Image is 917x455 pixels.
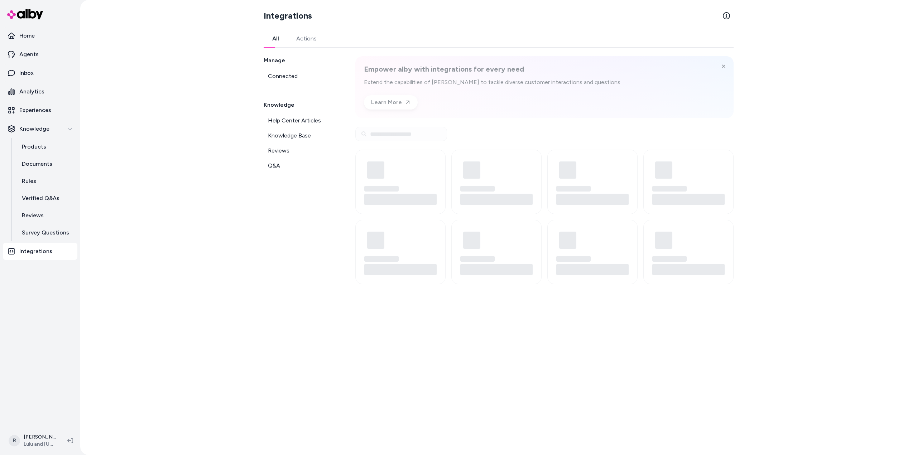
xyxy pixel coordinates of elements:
[19,106,51,115] p: Experiences
[264,113,338,128] a: Help Center Articles
[15,224,77,241] a: Survey Questions
[264,10,312,21] h2: Integrations
[22,142,46,151] p: Products
[19,69,34,77] p: Inbox
[22,228,69,237] p: Survey Questions
[288,30,325,47] button: Actions
[3,64,77,82] a: Inbox
[15,138,77,155] a: Products
[9,435,20,446] span: R
[3,27,77,44] a: Home
[19,87,44,96] p: Analytics
[364,65,621,74] h2: Empower alby with integrations for every need
[15,155,77,173] a: Documents
[264,30,288,47] button: All
[7,9,43,19] img: alby Logo
[3,102,77,119] a: Experiences
[364,78,621,87] p: Extend the capabilities of [PERSON_NAME] to tackle diverse customer interactions and questions.
[24,441,56,448] span: Lulu and [US_STATE]
[19,32,35,40] p: Home
[22,211,44,220] p: Reviews
[264,144,338,158] a: Reviews
[3,120,77,137] button: Knowledge
[268,72,298,81] span: Connected
[264,129,338,143] a: Knowledge Base
[22,160,52,168] p: Documents
[15,190,77,207] a: Verified Q&As
[24,434,56,441] p: [PERSON_NAME]
[15,207,77,224] a: Reviews
[264,159,338,173] a: Q&A
[268,161,280,170] span: Q&A
[22,177,36,185] p: Rules
[19,247,52,256] p: Integrations
[264,101,338,109] h2: Knowledge
[3,83,77,100] a: Analytics
[264,56,338,65] h2: Manage
[264,69,338,83] a: Connected
[268,116,321,125] span: Help Center Articles
[19,125,49,133] p: Knowledge
[3,243,77,260] a: Integrations
[19,50,39,59] p: Agents
[268,146,289,155] span: Reviews
[364,95,418,110] a: Learn More
[4,429,62,452] button: R[PERSON_NAME]Lulu and [US_STATE]
[268,131,311,140] span: Knowledge Base
[3,46,77,63] a: Agents
[15,173,77,190] a: Rules
[22,194,59,203] p: Verified Q&As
